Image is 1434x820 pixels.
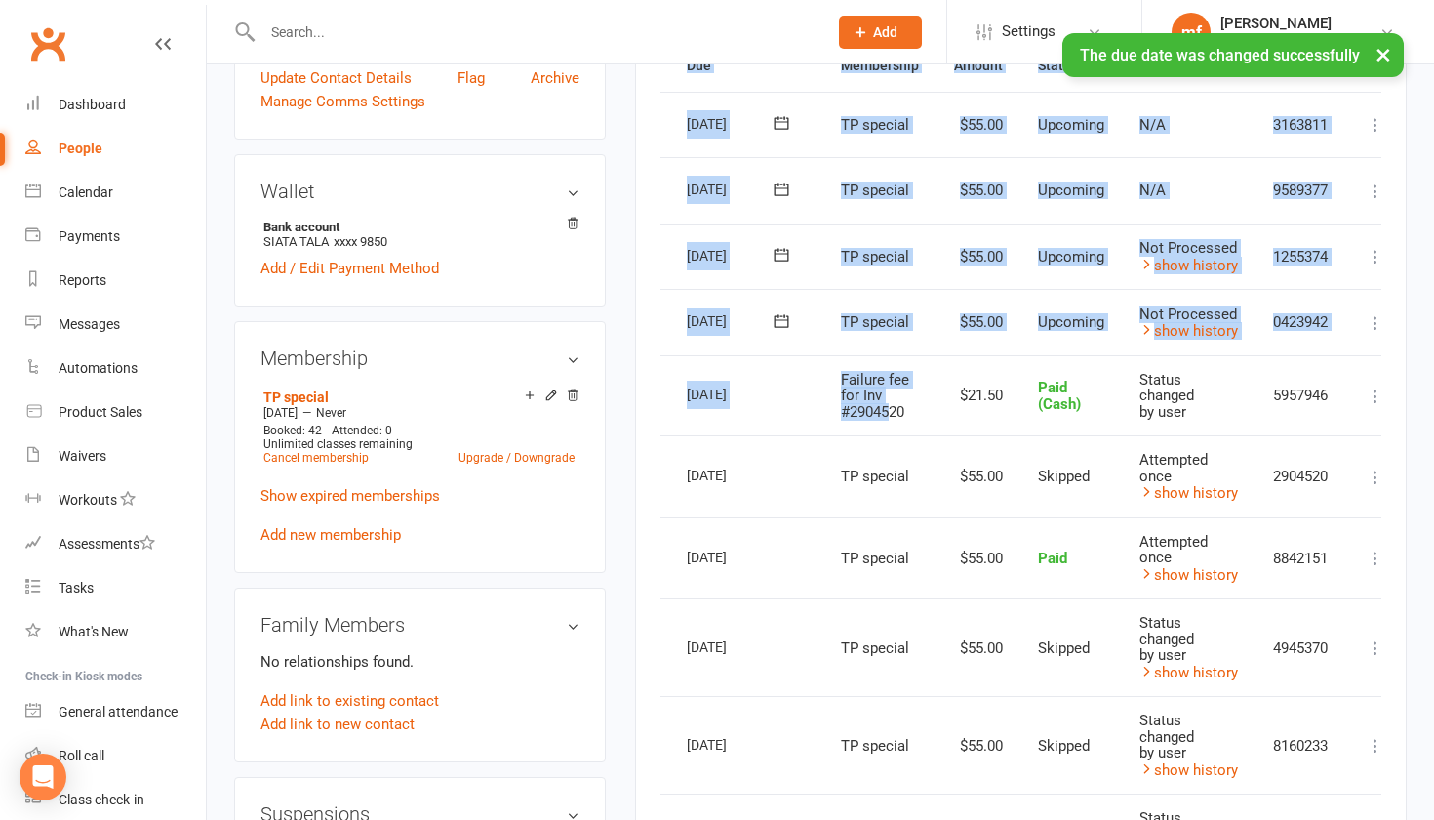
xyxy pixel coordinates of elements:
[59,272,106,288] div: Reports
[25,347,206,390] a: Automations
[59,97,126,112] div: Dashboard
[687,306,777,336] div: [DATE]
[25,434,206,478] a: Waivers
[1038,248,1104,266] span: Upcoming
[841,182,909,199] span: TP special
[25,83,206,127] a: Dashboard
[23,20,72,68] a: Clubworx
[25,303,206,347] a: Messages
[1366,33,1401,75] button: ×
[687,632,777,662] div: [DATE]
[1038,182,1104,199] span: Upcoming
[841,639,909,657] span: TP special
[1139,306,1237,323] span: Not Processed
[59,748,104,763] div: Roll call
[1139,451,1208,485] span: Attempted once
[1002,10,1056,54] span: Settings
[263,437,413,451] span: Unlimited classes remaining
[260,526,401,544] a: Add new membership
[936,696,1020,794] td: $55.00
[20,754,66,800] div: Open Intercom Messenger
[1255,289,1346,355] td: 0423942
[839,16,922,49] button: Add
[1172,13,1211,52] div: mf
[936,435,1020,517] td: $55.00
[25,259,206,303] a: Reports
[25,127,206,171] a: People
[1255,517,1346,599] td: 8842151
[1038,116,1104,134] span: Upcoming
[263,406,298,420] span: [DATE]
[59,704,178,719] div: General attendance
[936,92,1020,158] td: $55.00
[936,157,1020,224] td: $55.00
[263,220,570,234] strong: Bank account
[1038,550,1067,567] span: Paid
[59,141,102,156] div: People
[1139,533,1208,567] span: Attempted once
[59,580,94,595] div: Tasks
[25,390,206,434] a: Product Sales
[59,404,142,420] div: Product Sales
[1038,639,1090,657] span: Skipped
[25,478,206,522] a: Workouts
[841,550,909,567] span: TP special
[25,690,206,734] a: General attendance kiosk mode
[1062,33,1404,77] div: The due date was changed successfully
[260,713,415,736] a: Add link to new contact
[841,468,909,485] span: TP special
[25,566,206,610] a: Tasks
[841,737,909,755] span: TP special
[260,614,579,635] h3: Family Members
[260,181,579,202] h3: Wallet
[873,24,897,40] span: Add
[25,734,206,778] a: Roll call
[687,542,777,572] div: [DATE]
[59,492,117,508] div: Workouts
[260,217,579,252] li: SIATA TALA
[1139,484,1238,502] a: show history
[25,610,206,654] a: What's New
[1038,468,1090,485] span: Skipped
[260,689,439,713] a: Add link to existing contact
[260,650,579,674] p: No relationships found.
[1255,598,1346,696] td: 4945370
[687,240,777,270] div: [DATE]
[1255,696,1346,794] td: 8160233
[59,316,120,332] div: Messages
[687,729,777,759] div: [DATE]
[59,228,120,244] div: Payments
[260,257,439,280] a: Add / Edit Payment Method
[841,116,909,134] span: TP special
[936,355,1020,436] td: $21.50
[25,215,206,259] a: Payments
[1255,157,1346,224] td: 9589377
[936,289,1020,355] td: $55.00
[936,517,1020,599] td: $55.00
[59,360,138,376] div: Automations
[936,224,1020,290] td: $55.00
[259,405,579,421] div: —
[687,460,777,490] div: [DATE]
[1139,664,1238,681] a: show history
[1139,116,1166,134] span: N/A
[316,406,346,420] span: Never
[687,108,777,139] div: [DATE]
[1255,435,1346,517] td: 2904520
[1255,355,1346,436] td: 5957946
[1139,761,1238,779] a: show history
[841,371,909,421] span: Failure fee for Inv #2904520
[263,424,322,437] span: Booked: 42
[1139,712,1194,761] span: Status changed by user
[59,624,129,639] div: What's New
[263,389,329,405] a: TP special
[1255,92,1346,158] td: 3163811
[1038,379,1081,413] span: Paid (Cash)
[1038,737,1090,755] span: Skipped
[25,171,206,215] a: Calendar
[25,522,206,566] a: Assessments
[1139,182,1166,199] span: N/A
[1220,32,1336,50] div: Tama Performance
[687,174,777,204] div: [DATE]
[1139,614,1194,664] span: Status changed by user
